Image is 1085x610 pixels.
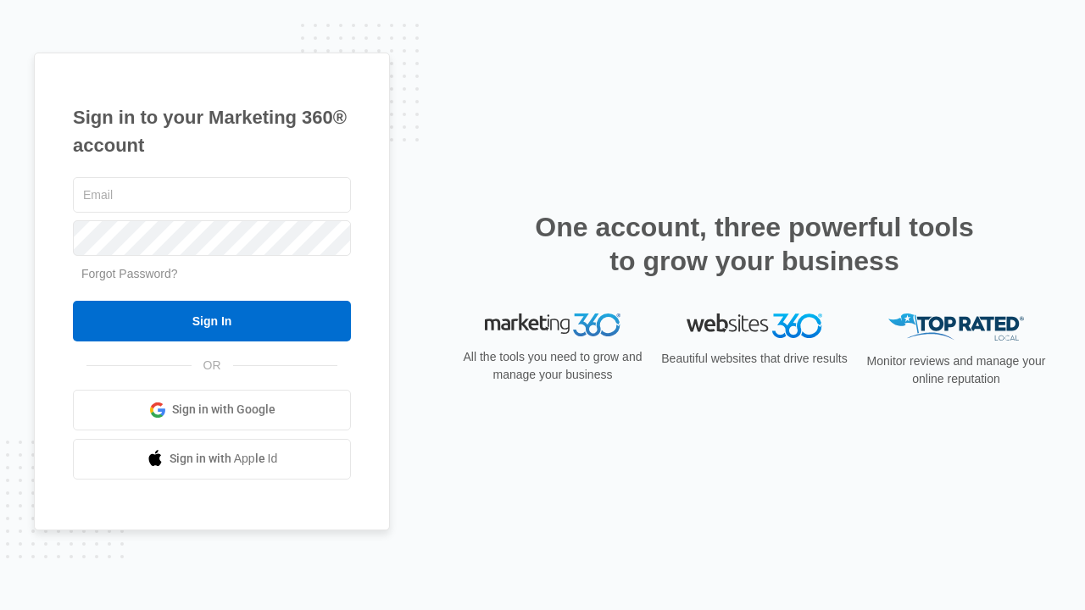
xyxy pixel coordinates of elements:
[659,350,849,368] p: Beautiful websites that drive results
[861,352,1051,388] p: Monitor reviews and manage your online reputation
[485,313,620,337] img: Marketing 360
[81,267,178,280] a: Forgot Password?
[192,357,233,374] span: OR
[73,439,351,480] a: Sign in with Apple Id
[687,313,822,338] img: Websites 360
[73,177,351,213] input: Email
[888,313,1024,341] img: Top Rated Local
[73,103,351,159] h1: Sign in to your Marketing 360® account
[530,210,979,278] h2: One account, three powerful tools to grow your business
[73,301,351,341] input: Sign In
[170,450,278,468] span: Sign in with Apple Id
[458,348,648,384] p: All the tools you need to grow and manage your business
[172,401,275,419] span: Sign in with Google
[73,390,351,430] a: Sign in with Google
